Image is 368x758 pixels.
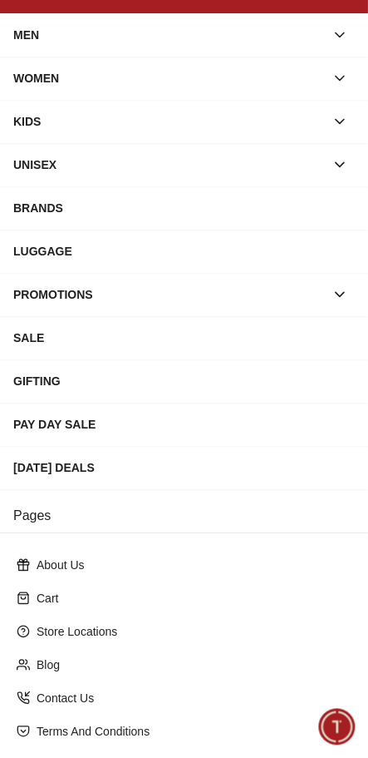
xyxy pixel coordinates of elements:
span: 11:47 AM [302,130,346,141]
div: WOMEN [13,63,325,93]
span: End Chat [292,602,349,622]
div: [PERSON_NAME] [12,164,368,181]
div: Talk to Sales Team [55,558,191,588]
span: 11:47 AM [198,59,241,70]
em: Mute [306,604,339,637]
span: Al Rayan [240,268,295,283]
div: GIFTING [13,366,355,396]
div: MEN [13,20,325,50]
span: Go back to Main Menu [209,563,349,583]
span: 11:47 AM [136,528,179,539]
em: Minimize [326,8,360,42]
div: [PERSON_NAME] [84,17,260,33]
div: KIDS [13,107,325,136]
div: SALE [13,323,355,353]
div: UNISEX [13,150,325,180]
div: End Chat [282,597,360,627]
div: [DATE] DEALS [13,453,355,483]
span: Please choose the Country [24,51,190,66]
div: PROMOTIONS [13,280,325,310]
span: Here is our store in [GEOGRAPHIC_DATA]: 1.Lulu Center Ground floor, [GEOGRAPHIC_DATA], [GEOGRAPHI... [24,340,245,496]
div: Go back to Main Menu [199,558,360,588]
p: Contact Us [37,690,345,706]
div: BRANDS [13,193,355,223]
p: Blog [37,656,345,673]
p: Terms And Conditions [37,723,345,740]
p: Store Locations [37,623,345,640]
span: Please choose the region [24,196,180,211]
span: Need more help! [24,520,129,535]
em: Back [8,8,42,42]
a: [URL][DOMAIN_NAME] [24,480,163,496]
div: [PERSON_NAME] [12,309,368,326]
span: Talk to Sales Team [66,563,180,583]
p: Cart [37,590,345,607]
p: About Us [37,557,345,573]
img: Profile picture of Zoe [47,11,75,39]
span: 11:47 AM [217,488,260,499]
span: 11:47 AM [302,275,346,285]
div: LUGGAGE [13,236,355,266]
div: Chat Widget [319,709,356,746]
em: End chat [343,615,356,627]
span: QATAR [253,123,295,138]
em: Share files [325,721,358,754]
em: Smiley [284,721,317,754]
span: 11:47 AM [188,204,231,215]
div: PAY DAY SALE [13,409,355,439]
